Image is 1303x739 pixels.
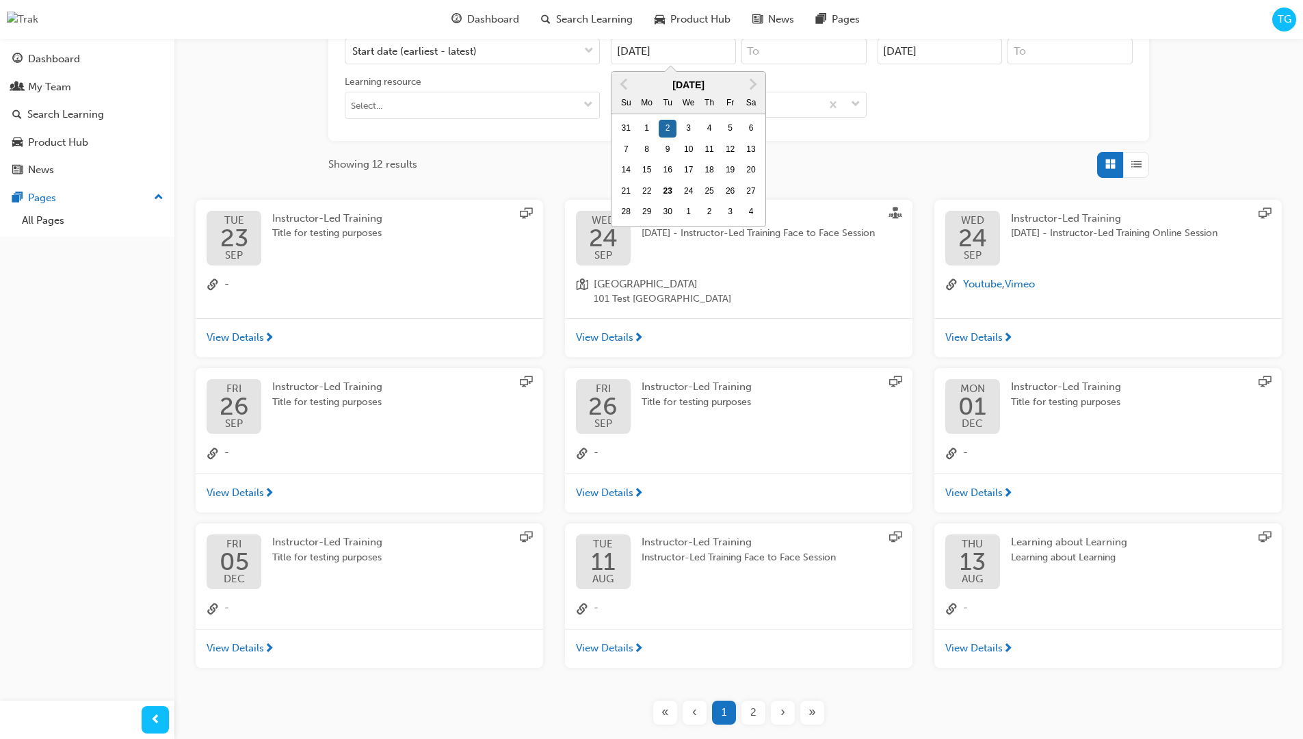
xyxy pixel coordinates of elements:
[958,250,987,261] span: SEP
[945,379,1271,434] a: MON01DECInstructor-Led TrainingTitle for testing purposes
[659,141,676,159] div: Choose Tuesday, September 9th, 2025
[576,379,901,434] a: FRI26SEPInstructor-Led TrainingTitle for testing purposes
[220,574,249,584] span: DEC
[617,94,635,112] div: Su
[576,640,633,656] span: View Details
[659,120,676,138] div: Choose Tuesday, September 2nd, 2025
[224,276,229,294] span: -
[220,394,249,419] span: 26
[196,629,543,669] a: View Details
[889,376,901,391] span: sessionType_ONLINE_URL-icon
[692,705,697,721] span: ‹
[576,534,901,589] a: TUE11AUGInstructor-Led TrainingInstructor-Led Training Face to Face Session
[520,531,532,546] span: sessionType_ONLINE_URL-icon
[1011,536,1127,548] span: Learning about Learning
[440,5,530,34] a: guage-iconDashboard
[633,643,644,656] span: next-icon
[722,705,726,721] span: 1
[1011,395,1121,411] span: Title for testing purposes
[945,485,1003,501] span: View Details
[520,376,532,391] span: sessionType_ONLINE_URL-icon
[594,445,598,463] span: -
[12,164,23,177] span: news-icon
[851,96,860,114] span: down-icon
[591,539,616,549] span: TUE
[1011,226,1218,242] span: [DATE] - Instructor-Led Training Online Session
[556,12,633,27] span: Search Learning
[565,318,912,358] a: View Details
[642,380,752,393] span: Instructor-Led Training
[680,203,698,221] div: Choose Wednesday, October 1st, 2025
[150,712,161,729] span: prev-icon
[589,250,618,261] span: SEP
[659,203,676,221] div: Choose Tuesday, September 30th, 2025
[5,75,169,100] a: My Team
[196,474,543,513] a: View Details
[661,705,669,721] span: «
[945,445,958,463] span: link-icon
[576,276,901,307] a: location-icon[GEOGRAPHIC_DATA]101 Test [GEOGRAPHIC_DATA]
[960,539,986,549] span: THU
[642,395,752,411] span: Title for testing purposes
[638,161,656,179] div: Choose Monday, September 15th, 2025
[670,12,731,27] span: Product Hub
[28,190,56,206] div: Pages
[451,11,462,28] span: guage-icon
[207,379,532,434] a: FRI26SEPInstructor-Led TrainingTitle for testing purposes
[680,161,698,179] div: Choose Wednesday, September 17th, 2025
[588,384,618,394] span: FRI
[1011,550,1127,566] span: Learning about Learning
[642,226,875,242] span: [DATE] - Instructor-Led Training Face to Face Session
[659,94,676,112] div: Tu
[613,73,635,95] button: Previous Month
[739,701,768,725] button: Page 2
[742,73,764,95] button: Next Month
[958,394,986,419] span: 01
[272,380,382,393] span: Instructor-Led Training
[207,640,264,656] span: View Details
[576,211,901,265] a: WED24SEPInstructor-Led Training[DATE] - Instructor-Led Training Face to Face Session
[945,276,958,294] span: link-icon
[700,120,718,138] div: Choose Thursday, September 4th, 2025
[196,368,543,513] button: FRI26SEPInstructor-Led TrainingTitle for testing purposeslink-icon-View Details
[700,183,718,200] div: Choose Thursday, September 25th, 2025
[700,94,718,112] div: Th
[958,384,986,394] span: MON
[878,38,1003,64] input: Enrollment cut off date
[27,107,104,122] div: Search Learning
[28,51,80,67] div: Dashboard
[220,250,248,261] span: SEP
[28,162,54,178] div: News
[768,12,794,27] span: News
[264,488,274,500] span: next-icon
[934,318,1282,358] a: View Details
[1008,38,1133,64] input: To
[12,137,23,149] span: car-icon
[638,120,656,138] div: Choose Monday, September 1st, 2025
[742,94,760,112] div: Sa
[224,600,229,618] span: -
[722,141,739,159] div: Choose Friday, September 12th, 2025
[1131,157,1142,172] span: List
[722,120,739,138] div: Choose Friday, September 5th, 2025
[220,539,249,549] span: FRI
[1003,333,1013,345] span: next-icon
[1259,531,1271,546] span: sessionType_ONLINE_URL-icon
[1011,380,1121,393] span: Instructor-Led Training
[5,130,169,155] a: Product Hub
[207,485,264,501] span: View Details
[958,216,987,226] span: WED
[272,536,382,548] span: Instructor-Led Training
[960,574,986,584] span: AUG
[5,47,169,72] a: Dashboard
[617,161,635,179] div: Choose Sunday, September 14th, 2025
[220,384,249,394] span: FRI
[1278,12,1291,27] span: TG
[617,120,635,138] div: Choose Sunday, August 31st, 2025
[594,600,598,618] span: -
[768,701,798,725] button: Next page
[934,523,1282,668] button: THU13AUGLearning about LearningLearning about Learninglink-icon-View Details
[5,157,169,183] a: News
[680,120,698,138] div: Choose Wednesday, September 3rd, 2025
[780,705,785,721] span: ›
